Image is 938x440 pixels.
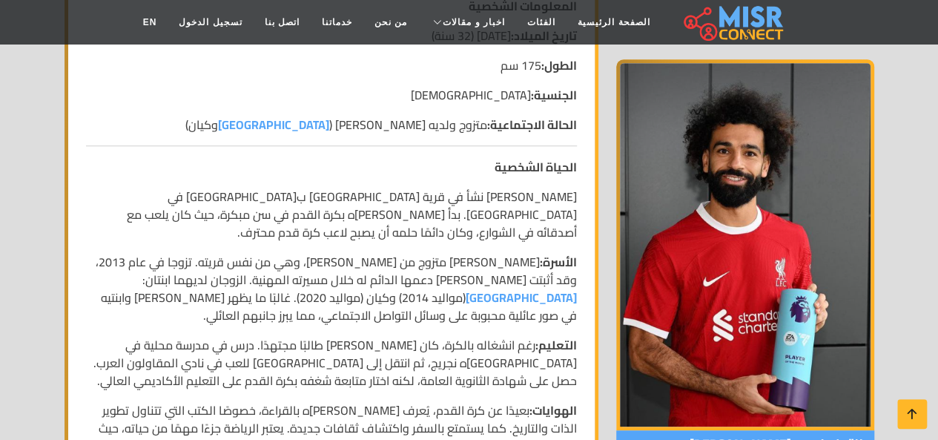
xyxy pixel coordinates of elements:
img: محمد صلاح [616,59,874,430]
a: خدماتنا [311,8,363,36]
strong: الحياة الشخصية [495,156,577,178]
p: [PERSON_NAME] متزوج من [PERSON_NAME]، وهي من نفس قريته. تزوجا في عام 2013، وقد أثبتت [PERSON_NAME... [86,253,577,324]
strong: الحالة الاجتماعية: [487,114,577,136]
a: [GEOGRAPHIC_DATA] [218,114,329,136]
a: اتصل بنا [254,8,311,36]
a: تسجيل الدخول [168,8,253,36]
p: [PERSON_NAME] نشأ في قرية [GEOGRAPHIC_DATA] ب[GEOGRAPHIC_DATA] في [GEOGRAPHIC_DATA]. بدأ [PERSON_... [86,188,577,241]
p: رغم انشغاله بالكرة، كان [PERSON_NAME] طالبًا مجتهدًا. درس في مدرسة محلية في [GEOGRAPHIC_DATA]ه نج... [86,336,577,390]
a: من نحن [363,8,418,36]
p: [DEMOGRAPHIC_DATA] [86,86,577,104]
p: 175 سم [86,56,577,74]
a: الفئات [516,8,567,36]
strong: الطول: [541,54,577,76]
a: الصفحة الرئيسية [567,8,661,36]
strong: التعليم: [535,334,577,356]
strong: الهوايات: [529,399,577,421]
span: اخبار و مقالات [443,16,505,29]
a: EN [132,8,168,36]
strong: الأسرة: [540,251,577,273]
a: اخبار و مقالات [418,8,516,36]
img: main.misr_connect [684,4,783,41]
a: [GEOGRAPHIC_DATA] [466,286,577,309]
strong: الجنسية: [531,84,577,106]
p: متزوج ولديه [PERSON_NAME] ( وكيان) [86,116,577,134]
